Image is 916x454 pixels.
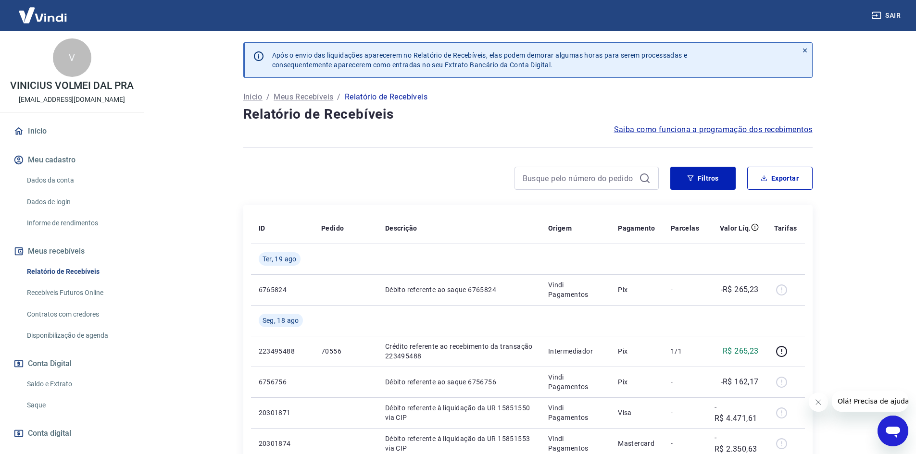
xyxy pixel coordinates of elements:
[19,95,125,105] p: [EMAIL_ADDRESS][DOMAIN_NAME]
[878,416,908,446] iframe: Botão para abrir a janela de mensagens
[385,377,533,387] p: Débito referente ao saque 6756756
[774,223,797,233] p: Tarifas
[274,91,333,103] a: Meus Recebíveis
[715,401,759,424] p: -R$ 4.471,61
[870,7,904,25] button: Sair
[618,285,655,294] p: Pix
[23,262,132,282] a: Relatório de Recebíveis
[832,391,908,412] iframe: Mensagem da empresa
[523,171,635,185] input: Busque pelo número do pedido
[266,91,270,103] p: /
[12,423,132,444] a: Conta digital
[385,403,533,422] p: Débito referente à liquidação da UR 15851550 via CIP
[259,439,306,448] p: 20301874
[23,374,132,394] a: Saldo e Extrato
[671,377,699,387] p: -
[23,283,132,303] a: Recebíveis Futuros Online
[671,408,699,417] p: -
[259,285,306,294] p: 6765824
[548,434,602,453] p: Vindi Pagamentos
[548,223,572,233] p: Origem
[12,121,132,142] a: Início
[337,91,340,103] p: /
[614,124,813,135] a: Saiba como funciona a programação dos recebimentos
[23,326,132,345] a: Disponibilização de agenda
[720,223,751,233] p: Valor Líq.
[272,50,688,70] p: Após o envio das liquidações aparecerem no Relatório de Recebíveis, elas podem demorar algumas ho...
[28,427,71,440] span: Conta digital
[671,346,699,356] p: 1/1
[721,284,759,295] p: -R$ 265,23
[259,223,265,233] p: ID
[23,171,132,190] a: Dados da conta
[721,376,759,388] p: -R$ 162,17
[548,280,602,299] p: Vindi Pagamentos
[618,346,655,356] p: Pix
[23,213,132,233] a: Informe de rendimentos
[23,395,132,415] a: Saque
[809,393,828,412] iframe: Fechar mensagem
[385,285,533,294] p: Débito referente ao saque 6765824
[385,434,533,453] p: Débito referente à liquidação da UR 15851553 via CIP
[385,223,417,233] p: Descrição
[53,38,91,77] div: V
[723,345,759,357] p: R$ 265,23
[548,372,602,392] p: Vindi Pagamentos
[747,167,813,190] button: Exportar
[321,223,344,233] p: Pedido
[548,403,602,422] p: Vindi Pagamentos
[263,316,299,325] span: Seg, 18 ago
[671,285,699,294] p: -
[263,254,297,264] span: Ter, 19 ago
[671,439,699,448] p: -
[12,353,132,374] button: Conta Digital
[12,241,132,262] button: Meus recebíveis
[618,223,655,233] p: Pagamento
[618,408,655,417] p: Visa
[618,439,655,448] p: Mastercard
[321,346,370,356] p: 70556
[23,192,132,212] a: Dados de login
[548,346,602,356] p: Intermediador
[243,91,263,103] a: Início
[259,408,306,417] p: 20301871
[243,105,813,124] h4: Relatório de Recebíveis
[10,81,134,91] p: VINICIUS VOLMEI DAL PRA
[259,377,306,387] p: 6756756
[671,223,699,233] p: Parcelas
[23,305,132,324] a: Contratos com credores
[345,91,427,103] p: Relatório de Recebíveis
[12,0,74,30] img: Vindi
[12,149,132,171] button: Meu cadastro
[670,167,736,190] button: Filtros
[6,7,81,14] span: Olá! Precisa de ajuda?
[618,377,655,387] p: Pix
[385,342,533,361] p: Crédito referente ao recebimento da transação 223495488
[259,346,306,356] p: 223495488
